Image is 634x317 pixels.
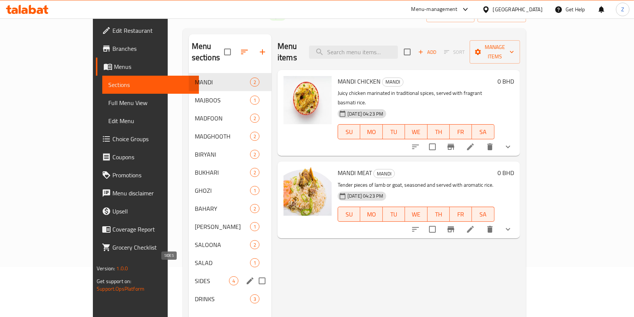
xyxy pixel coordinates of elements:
[96,58,199,76] a: Menus
[195,132,250,141] div: MADGHOOTH
[195,204,250,213] div: BAHARY
[250,240,259,249] div: items
[453,126,469,137] span: FR
[112,152,193,162] span: Coupons
[504,225,513,234] svg: Show Choices
[96,21,199,40] a: Edit Restaurant
[189,181,271,200] div: GHOZI1
[195,294,250,303] div: DRINKS
[108,116,193,125] span: Edit Menu
[472,124,494,139] button: SA
[189,218,271,236] div: [PERSON_NAME]1
[250,259,259,267] span: 1
[621,5,624,14] span: Z
[114,62,193,71] span: Menus
[189,73,271,91] div: MANDI2
[499,220,517,238] button: show more
[250,79,259,86] span: 2
[374,169,394,178] span: MANDI
[250,258,259,267] div: items
[341,126,357,137] span: SU
[442,220,460,238] button: Branch-specific-item
[189,70,271,311] nav: Menu sections
[493,5,543,14] div: [GEOGRAPHIC_DATA]
[112,134,193,143] span: Choice Groups
[344,192,386,200] span: [DATE] 04:23 PM
[382,78,403,87] div: MANDI
[112,207,193,216] span: Upsell
[383,207,405,222] button: TU
[450,207,472,222] button: FR
[195,222,250,231] span: [PERSON_NAME]
[450,124,472,139] button: FR
[96,238,199,256] a: Grocery Checklist
[338,124,360,139] button: SU
[250,115,259,122] span: 2
[431,126,447,137] span: TH
[117,264,128,273] span: 1.0.0
[405,124,427,139] button: WE
[250,97,259,104] span: 1
[112,243,193,252] span: Grocery Checklist
[195,150,250,159] span: BIRYANI
[470,40,520,64] button: Manage items
[195,222,250,231] div: TAHAT ALAISH
[405,207,427,222] button: WE
[284,76,332,124] img: MANDI CHICKEN
[408,209,424,220] span: WE
[250,187,259,194] span: 1
[250,150,259,159] div: items
[415,46,439,58] span: Add item
[195,240,250,249] div: SALOONA
[499,138,517,156] button: show more
[476,43,514,61] span: Manage items
[250,151,259,158] span: 2
[195,96,250,105] span: MAJBOOS
[250,78,259,87] div: items
[102,94,199,112] a: Full Menu View
[425,139,440,155] span: Select to update
[428,124,450,139] button: TH
[250,133,259,140] span: 2
[195,168,250,177] span: BUKHARI
[195,78,250,87] span: MANDI
[250,222,259,231] div: items
[284,168,332,216] img: MANDI MEAT
[497,168,514,178] h6: 0 BHD
[250,169,259,176] span: 2
[112,225,193,234] span: Coverage Report
[250,186,259,195] div: items
[431,209,447,220] span: TH
[195,186,250,195] div: GHOZI
[415,46,439,58] button: Add
[484,11,520,20] span: export
[108,80,193,89] span: Sections
[112,44,193,53] span: Branches
[192,41,224,63] h2: Menu sections
[466,225,475,234] a: Edit menu item
[411,5,458,14] div: Menu-management
[195,258,250,267] span: SALAD
[383,124,405,139] button: TU
[97,284,144,294] a: Support.OpsPlatform
[250,132,259,141] div: items
[439,46,470,58] span: Select section first
[189,290,271,308] div: DRINKS3
[425,221,440,237] span: Select to update
[195,276,229,285] span: SIDES
[481,138,499,156] button: delete
[497,76,514,87] h6: 0 BHD
[338,88,494,107] p: Juicy chicken marinated in traditional spices, served with fragrant basmati rice.
[408,126,424,137] span: WE
[229,277,238,285] span: 4
[432,11,469,20] span: import
[386,209,402,220] span: TU
[189,254,271,272] div: SALAD1
[108,98,193,107] span: Full Menu View
[235,43,253,61] span: Sort sections
[96,166,199,184] a: Promotions
[338,207,360,222] button: SU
